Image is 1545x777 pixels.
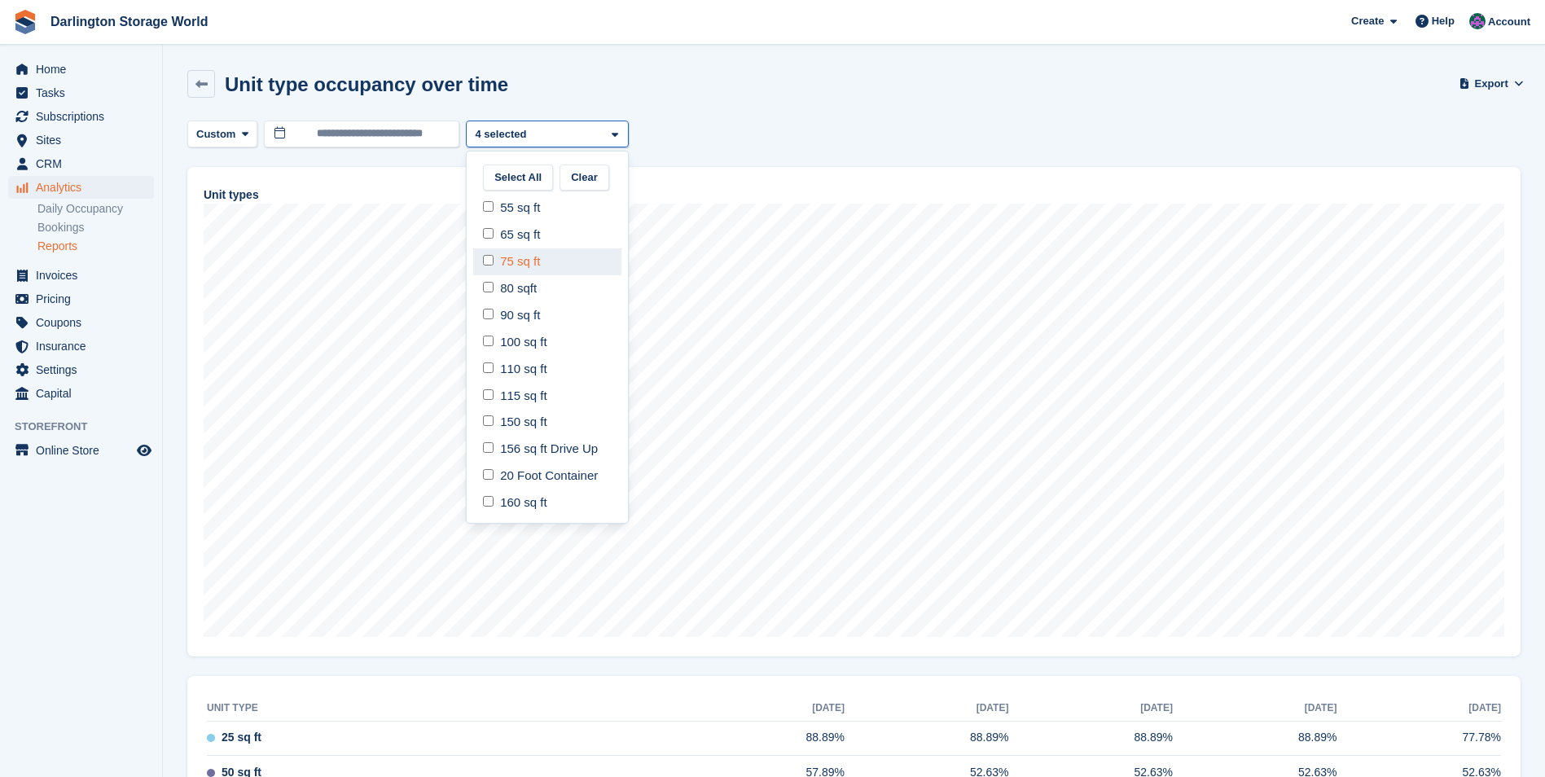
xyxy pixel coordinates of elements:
[36,439,134,462] span: Online Store
[44,8,214,35] a: Darlington Storage World
[1351,13,1384,29] span: Create
[1488,14,1530,30] span: Account
[1432,13,1455,29] span: Help
[472,126,533,143] div: 4 selected
[8,58,154,81] a: menu
[473,275,621,302] div: 80 sqft
[36,288,134,310] span: Pricing
[680,721,845,756] td: 88.89%
[1008,721,1173,756] td: 88.89%
[473,463,621,489] div: 20 Foot Container
[1469,13,1486,29] img: Janine Watson
[8,358,154,381] a: menu
[560,165,609,191] button: Clear
[845,721,1009,756] td: 88.89%
[196,126,235,143] span: Custom
[8,129,154,151] a: menu
[204,187,259,204] span: Unit types
[1008,696,1173,722] th: [DATE]
[483,165,553,191] button: Select All
[36,81,134,104] span: Tasks
[473,356,621,383] div: 110 sq ft
[187,121,257,147] button: Custom
[37,239,154,254] a: Reports
[473,409,621,436] div: 150 sq ft
[473,195,621,222] div: 55 sq ft
[8,176,154,199] a: menu
[36,382,134,405] span: Capital
[207,696,680,722] th: Unit type
[8,311,154,334] a: menu
[473,516,621,543] div: 185 sq ft Drive Up
[36,264,134,287] span: Invoices
[8,152,154,175] a: menu
[36,152,134,175] span: CRM
[15,419,162,435] span: Storefront
[1475,76,1508,92] span: Export
[8,382,154,405] a: menu
[8,439,154,462] a: menu
[473,248,621,275] div: 75 sq ft
[473,436,621,463] div: 156 sq ft Drive Up
[1462,70,1521,97] button: Export
[1173,696,1337,722] th: [DATE]
[8,105,154,128] a: menu
[37,220,154,235] a: Bookings
[1337,721,1501,756] td: 77.78%
[36,105,134,128] span: Subscriptions
[36,311,134,334] span: Coupons
[13,10,37,34] img: stora-icon-8386f47178a22dfd0bd8f6a31ec36ba5ce8667c1dd55bd0f319d3a0aa187defe.svg
[36,358,134,381] span: Settings
[473,382,621,409] div: 115 sq ft
[36,176,134,199] span: Analytics
[1337,696,1501,722] th: [DATE]
[36,129,134,151] span: Sites
[8,81,154,104] a: menu
[473,222,621,248] div: 65 sq ft
[222,729,261,746] span: 25 sq ft
[680,696,845,722] th: [DATE]
[473,302,621,329] div: 90 sq ft
[8,288,154,310] a: menu
[473,489,621,516] div: 160 sq ft
[1173,721,1337,756] td: 88.89%
[8,335,154,358] a: menu
[8,264,154,287] a: menu
[845,696,1009,722] th: [DATE]
[37,201,154,217] a: Daily Occupancy
[225,73,508,95] h2: Unit type occupancy over time
[473,329,621,356] div: 100 sq ft
[134,441,154,460] a: Preview store
[36,58,134,81] span: Home
[36,335,134,358] span: Insurance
